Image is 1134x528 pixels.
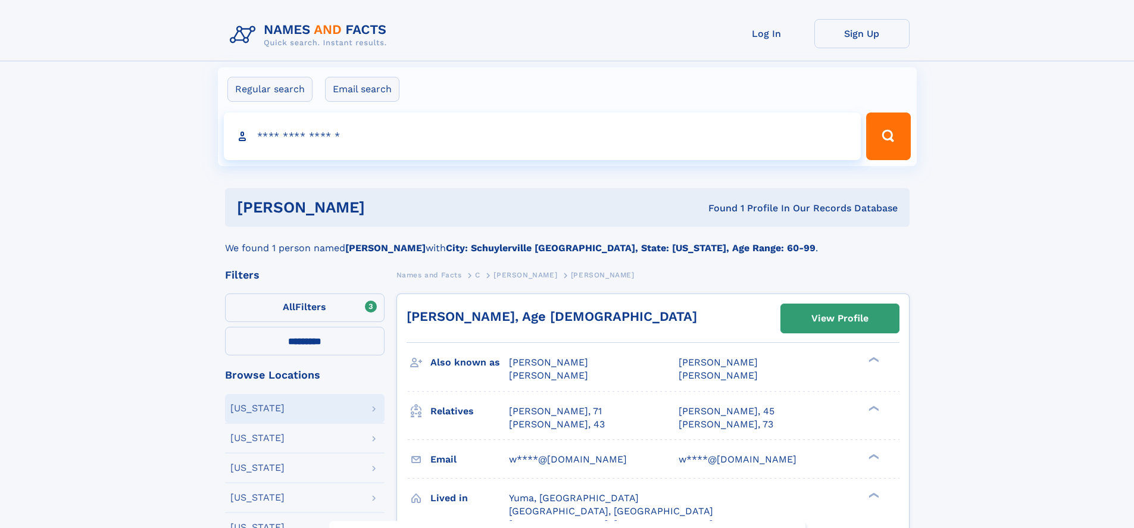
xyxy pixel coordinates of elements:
[493,267,557,282] a: [PERSON_NAME]
[866,404,880,412] div: ❯
[866,452,880,460] div: ❯
[225,19,396,51] img: Logo Names and Facts
[814,19,910,48] a: Sign Up
[225,270,385,280] div: Filters
[396,267,462,282] a: Names and Facts
[475,271,480,279] span: C
[719,19,814,48] a: Log In
[679,370,758,381] span: [PERSON_NAME]
[237,200,537,215] h1: [PERSON_NAME]
[679,405,774,418] a: [PERSON_NAME], 45
[571,271,635,279] span: [PERSON_NAME]
[493,271,557,279] span: [PERSON_NAME]
[509,492,639,504] span: Yuma, [GEOGRAPHIC_DATA]
[227,77,313,102] label: Regular search
[407,309,697,324] a: [PERSON_NAME], Age [DEMOGRAPHIC_DATA]
[225,293,385,322] label: Filters
[325,77,399,102] label: Email search
[509,357,588,368] span: [PERSON_NAME]
[283,301,295,313] span: All
[509,418,605,431] a: [PERSON_NAME], 43
[781,304,899,333] a: View Profile
[230,493,285,502] div: [US_STATE]
[536,202,898,215] div: Found 1 Profile In Our Records Database
[430,449,509,470] h3: Email
[509,505,713,517] span: [GEOGRAPHIC_DATA], [GEOGRAPHIC_DATA]
[230,404,285,413] div: [US_STATE]
[811,305,869,332] div: View Profile
[509,405,602,418] a: [PERSON_NAME], 71
[430,488,509,508] h3: Lived in
[679,418,773,431] a: [PERSON_NAME], 73
[225,227,910,255] div: We found 1 person named with .
[679,357,758,368] span: [PERSON_NAME]
[230,463,285,473] div: [US_STATE]
[509,370,588,381] span: [PERSON_NAME]
[430,401,509,421] h3: Relatives
[230,433,285,443] div: [US_STATE]
[446,242,816,254] b: City: Schuylerville [GEOGRAPHIC_DATA], State: [US_STATE], Age Range: 60-99
[866,356,880,364] div: ❯
[224,113,861,160] input: search input
[866,113,910,160] button: Search Button
[475,267,480,282] a: C
[866,491,880,499] div: ❯
[345,242,426,254] b: [PERSON_NAME]
[225,370,385,380] div: Browse Locations
[430,352,509,373] h3: Also known as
